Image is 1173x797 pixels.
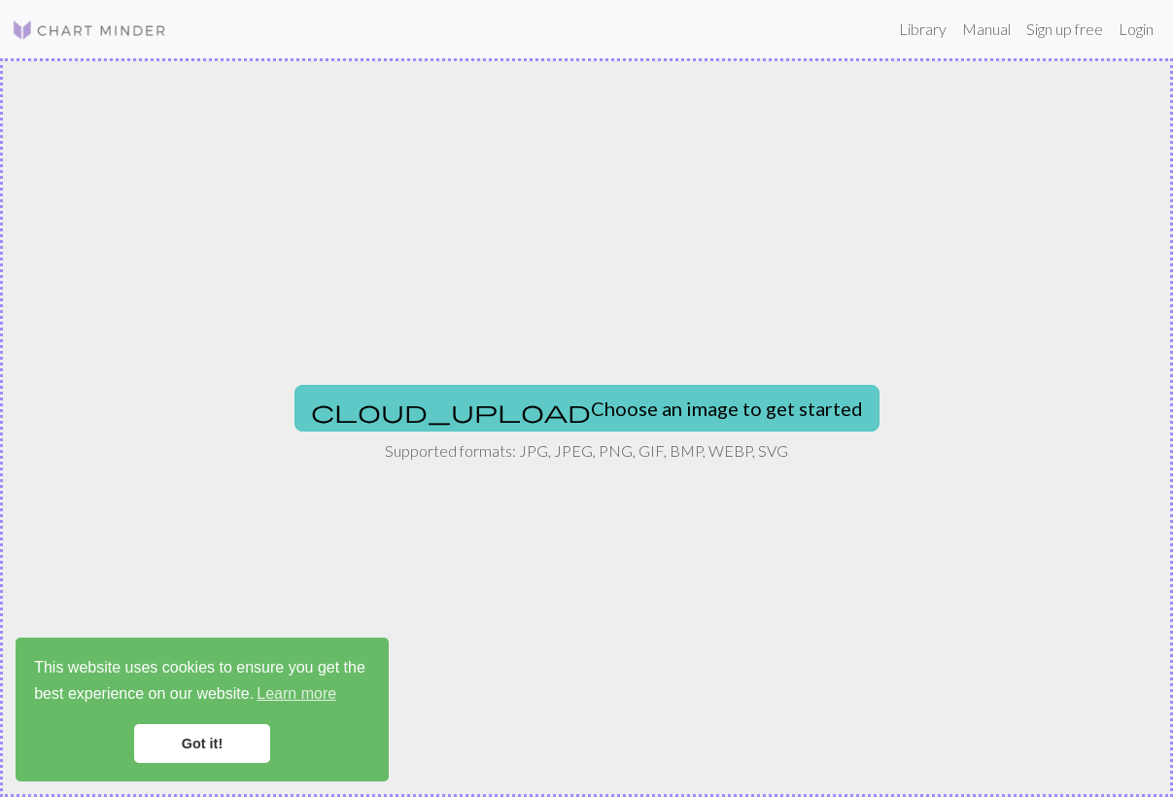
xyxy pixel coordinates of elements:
[1018,10,1111,49] a: Sign up free
[311,398,591,425] span: cloud_upload
[1111,10,1161,49] a: Login
[891,10,954,49] a: Library
[16,638,389,781] div: cookieconsent
[34,656,370,709] span: This website uses cookies to ensure you get the best experience on our website.
[254,679,339,709] a: learn more about cookies
[385,439,788,463] p: Supported formats: JPG, JPEG, PNG, GIF, BMP, WEBP, SVG
[134,724,270,763] a: dismiss cookie message
[12,18,167,42] img: Logo
[294,385,880,432] button: Choose an image to get started
[954,10,1018,49] a: Manual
